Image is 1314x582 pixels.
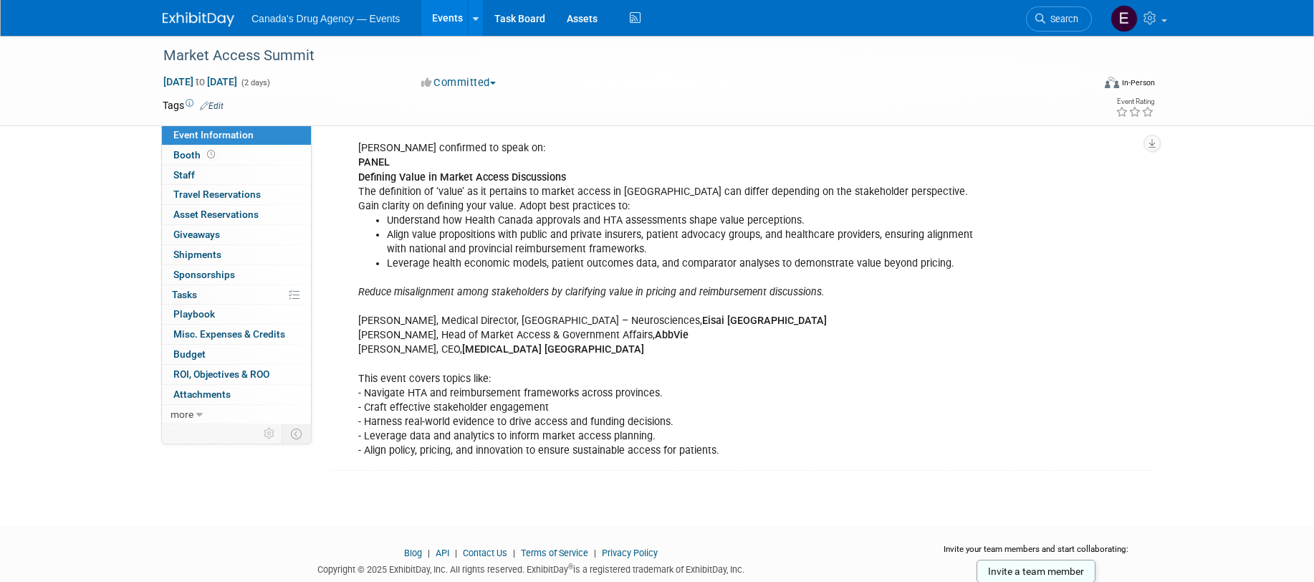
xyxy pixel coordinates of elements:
a: Tasks [162,285,311,305]
span: [DATE] [DATE] [163,75,238,88]
span: Staff [173,169,195,181]
a: API [436,548,449,558]
span: Event Information [173,129,254,140]
sup: ® [568,563,573,571]
a: Asset Reservations [162,205,311,224]
span: Playbook [173,308,215,320]
td: Personalize Event Tab Strip [257,424,282,443]
span: Giveaways [173,229,220,240]
img: External Events [1111,5,1138,32]
a: Shipments [162,245,311,264]
span: more [171,409,193,420]
span: | [451,548,461,558]
div: Copyright © 2025 ExhibitDay, Inc. All rights reserved. ExhibitDay is a registered trademark of Ex... [163,560,899,576]
b: PANEL [358,156,390,168]
span: Sponsorships [173,269,235,280]
div: Event Rating [1116,98,1154,105]
span: Asset Reservations [173,209,259,220]
span: Travel Reservations [173,189,261,200]
span: Booth not reserved yet [204,149,218,160]
span: Budget [173,348,206,360]
span: Canada's Drug Agency — Events [251,13,400,24]
a: Privacy Policy [602,548,658,558]
b: [MEDICAL_DATA] [GEOGRAPHIC_DATA] [462,343,644,356]
img: Format-Inperson.png [1105,77,1119,88]
span: to [193,76,207,87]
td: Toggle Event Tabs [282,424,312,443]
span: Search [1045,14,1078,24]
a: more [162,405,311,424]
span: | [509,548,519,558]
span: Booth [173,149,218,161]
span: Misc. Expenses & Credits [173,328,285,340]
span: | [590,548,600,558]
b: Defining Value in Market Access Discussions [358,171,566,183]
a: Blog [404,548,422,558]
a: Search [1026,6,1092,32]
img: ExhibitDay [163,12,234,27]
div: Market Access Summit [158,43,1070,69]
a: Sponsorships [162,265,311,285]
li: Understand how Health Canada approvals and HTA assessments shape value perceptions. [387,214,985,228]
span: Tasks [172,289,197,300]
b: Eisai [GEOGRAPHIC_DATA] [702,315,827,327]
a: Budget [162,345,311,364]
div: Event Format [1007,75,1155,96]
a: Event Information [162,125,311,145]
li: Leverage health economic models, patient outcomes data, and comparator analyses to demonstrate va... [387,257,985,271]
div: In-Person [1121,77,1155,88]
i: Reduce misalignment among stakeholders by clarifying value in pricing and reimbursement discussions. [358,286,825,298]
td: Tags [163,98,224,113]
div: Invite your team members and start collaborating: [921,543,1152,565]
span: (2 days) [240,78,270,87]
a: Attachments [162,385,311,404]
a: Contact Us [463,548,507,558]
a: Staff [162,166,311,185]
a: Playbook [162,305,311,324]
span: Shipments [173,249,221,260]
b: AbbVie [655,329,689,341]
a: ROI, Objectives & ROO [162,365,311,384]
a: Misc. Expenses & Credits [162,325,311,344]
span: Attachments [173,388,231,400]
div: [PERSON_NAME] is speaking as the opening keynote on day 1 [PERSON_NAME] confirmed to speak on: Th... [348,91,994,465]
button: Committed [416,75,502,90]
a: Terms of Service [521,548,588,558]
a: Giveaways [162,225,311,244]
li: Align value propositions with public and private insurers, patient advocacy groups, and healthcar... [387,228,985,257]
span: | [424,548,433,558]
a: Travel Reservations [162,185,311,204]
a: Booth [162,145,311,165]
a: Edit [200,101,224,111]
span: ROI, Objectives & ROO [173,368,269,380]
